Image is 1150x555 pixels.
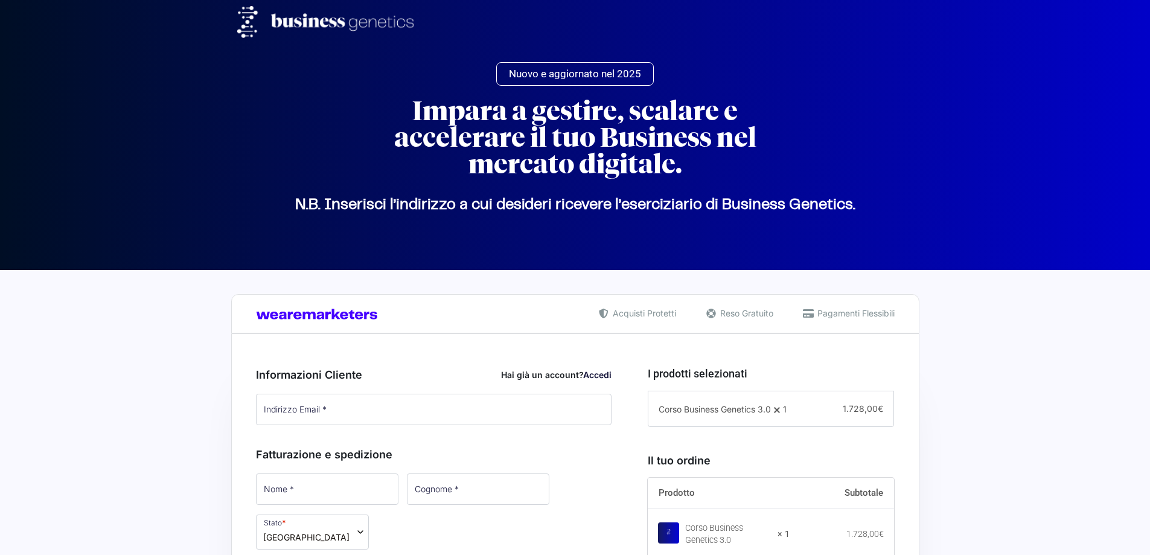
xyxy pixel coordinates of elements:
[717,307,773,319] span: Reso Gratuito
[814,307,895,319] span: Pagamenti Flessibili
[648,365,894,382] h3: I prodotti selezionati
[783,404,787,414] span: 1
[583,370,612,380] a: Accedi
[658,522,679,544] img: Corso Business Genetics 3.0
[685,522,770,547] div: Corso Business Genetics 3.0
[256,446,612,463] h3: Fatturazione e spedizione
[256,473,398,505] input: Nome *
[256,515,369,550] span: Stato
[878,403,883,414] span: €
[879,529,884,539] span: €
[263,531,350,544] span: Italia
[610,307,676,319] span: Acquisti Protetti
[501,368,612,381] div: Hai già un account?
[407,473,549,505] input: Cognome *
[846,529,884,539] bdi: 1.728,00
[648,452,894,469] h3: Il tuo ordine
[358,98,793,178] h2: Impara a gestire, scalare e accelerare il tuo Business nel mercato digitale.
[790,478,895,509] th: Subtotale
[256,394,612,425] input: Indirizzo Email *
[256,367,612,383] h3: Informazioni Cliente
[648,478,790,509] th: Prodotto
[496,62,654,86] a: Nuovo e aggiornato nel 2025
[778,528,790,541] strong: × 1
[509,69,641,79] span: Nuovo e aggiornato nel 2025
[659,404,771,414] span: Corso Business Genetics 3.0
[843,403,883,414] span: 1.728,00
